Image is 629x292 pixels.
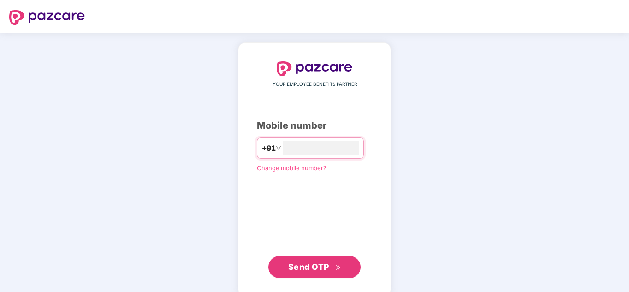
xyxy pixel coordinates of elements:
div: Mobile number [257,119,372,133]
a: Change mobile number? [257,164,326,172]
span: down [276,145,281,151]
img: logo [277,61,352,76]
img: logo [9,10,85,25]
span: +91 [262,143,276,154]
button: Send OTPdouble-right [268,256,361,278]
span: double-right [335,265,341,271]
span: YOUR EMPLOYEE BENEFITS PARTNER [273,81,357,88]
span: Send OTP [288,262,329,272]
